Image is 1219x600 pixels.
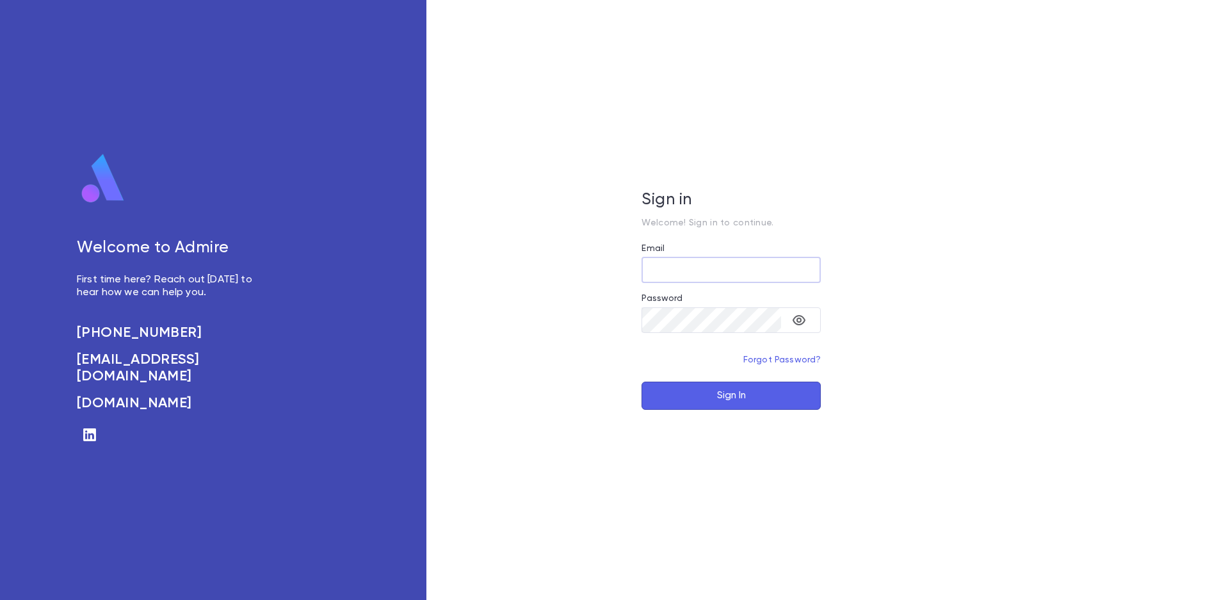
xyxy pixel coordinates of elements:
label: Password [642,293,682,304]
a: [PHONE_NUMBER] [77,325,266,341]
h5: Sign in [642,191,821,210]
p: Welcome! Sign in to continue. [642,218,821,228]
label: Email [642,243,665,254]
a: Forgot Password? [743,355,821,364]
p: First time here? Reach out [DATE] to hear how we can help you. [77,273,266,299]
h5: Welcome to Admire [77,239,266,258]
button: toggle password visibility [786,307,812,333]
a: [EMAIL_ADDRESS][DOMAIN_NAME] [77,352,266,385]
button: Sign In [642,382,821,410]
img: logo [77,153,129,204]
a: [DOMAIN_NAME] [77,395,266,412]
